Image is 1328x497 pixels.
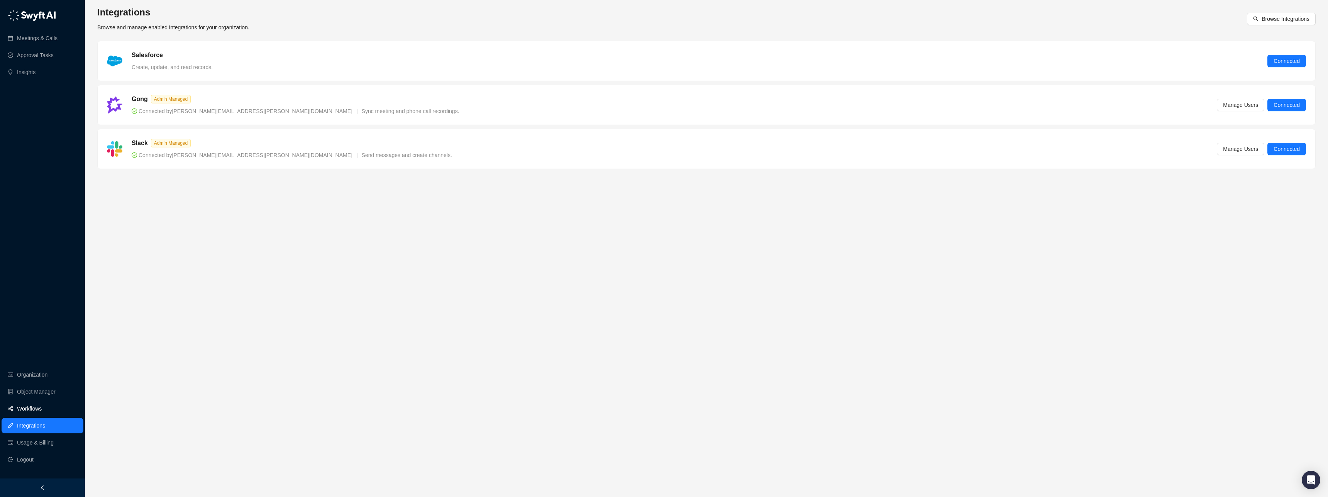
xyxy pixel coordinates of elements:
[17,47,54,63] a: Approval Tasks
[356,152,358,158] span: |
[132,108,137,114] span: check-circle
[362,152,452,158] span: Send messages and create channels.
[1267,55,1306,67] button: Connected
[1267,143,1306,155] button: Connected
[17,367,47,382] a: Organization
[1262,15,1309,23] span: Browse Integrations
[151,95,191,103] span: Admin Managed
[1217,143,1264,155] button: Manage Users
[17,30,58,46] a: Meetings & Calls
[17,452,34,467] span: Logout
[132,108,352,114] span: Connected by [PERSON_NAME][EMAIL_ADDRESS][PERSON_NAME][DOMAIN_NAME]
[151,139,191,147] span: Admin Managed
[40,485,45,490] span: left
[1274,145,1300,153] span: Connected
[1253,16,1259,22] span: search
[1247,13,1316,25] button: Browse Integrations
[132,152,137,158] span: check-circle
[17,384,56,399] a: Object Manager
[132,139,148,148] h5: Slack
[17,64,36,80] a: Insights
[97,6,249,19] h3: Integrations
[107,141,122,157] img: slack-Cn3INd-T.png
[1223,101,1258,109] span: Manage Users
[356,108,358,114] span: |
[132,95,148,104] h5: Gong
[362,108,459,114] span: Sync meeting and phone call recordings.
[1267,99,1306,111] button: Connected
[132,152,352,158] span: Connected by [PERSON_NAME][EMAIL_ADDRESS][PERSON_NAME][DOMAIN_NAME]
[132,51,163,60] h5: Salesforce
[107,96,122,113] img: gong-Dwh8HbPa.png
[132,64,213,70] span: Create, update, and read records.
[8,457,13,462] span: logout
[17,401,42,416] a: Workflows
[97,24,249,30] span: Browse and manage enabled integrations for your organization.
[107,56,122,66] img: salesforce-ChMvK6Xa.png
[1223,145,1258,153] span: Manage Users
[1302,471,1320,489] div: Open Intercom Messenger
[17,418,45,433] a: Integrations
[8,10,56,21] img: logo-05li4sbe.png
[17,435,54,450] a: Usage & Billing
[1274,101,1300,109] span: Connected
[1217,99,1264,111] button: Manage Users
[1274,57,1300,65] span: Connected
